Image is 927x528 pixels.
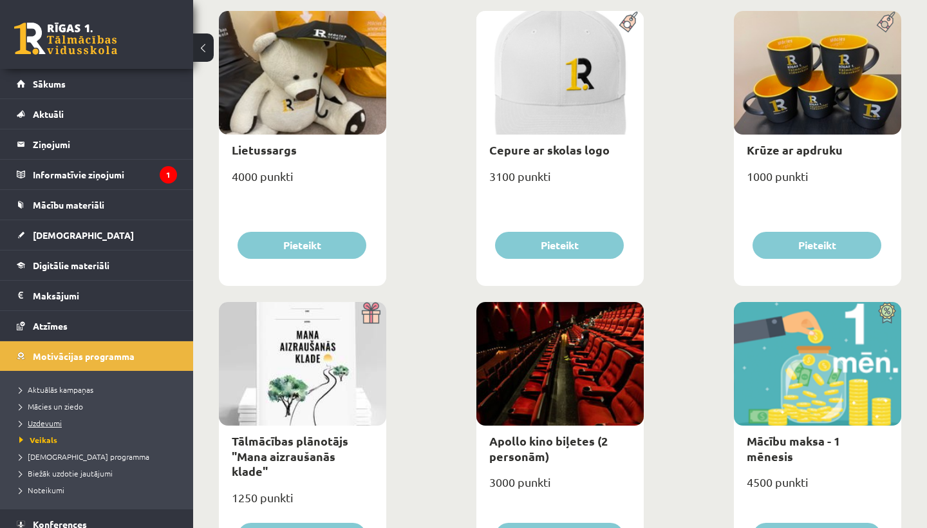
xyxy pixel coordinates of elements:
div: 3000 punkti [476,471,644,504]
a: [DEMOGRAPHIC_DATA] programma [19,451,180,462]
span: Atzīmes [33,320,68,332]
button: Pieteikt [495,232,624,259]
a: Ziņojumi [17,129,177,159]
a: [DEMOGRAPHIC_DATA] [17,220,177,250]
a: Tālmācības plānotājs "Mana aizraušanās klade" [232,433,348,478]
span: [DEMOGRAPHIC_DATA] [33,229,134,241]
a: Cepure ar skolas logo [489,142,610,157]
div: 4000 punkti [219,165,386,198]
span: Biežāk uzdotie jautājumi [19,468,113,478]
a: Mācies un ziedo [19,401,180,412]
a: Biežāk uzdotie jautājumi [19,467,180,479]
a: Lietussargs [232,142,297,157]
img: Populāra prece [615,11,644,33]
a: Mācību maksa - 1 mēnesis [747,433,840,463]
button: Pieteikt [753,232,881,259]
img: Populāra prece [872,11,901,33]
legend: Ziņojumi [33,129,177,159]
div: 3100 punkti [476,165,644,198]
span: Digitālie materiāli [33,259,109,271]
span: Sākums [33,78,66,90]
a: Informatīvie ziņojumi1 [17,160,177,189]
div: 1000 punkti [734,165,901,198]
span: Uzdevumi [19,418,62,428]
a: Aktuālās kampaņas [19,384,180,395]
span: Mācību materiāli [33,199,104,211]
span: Aktuāli [33,108,64,120]
div: 1250 punkti [219,487,386,519]
i: 1 [160,166,177,184]
button: Pieteikt [238,232,366,259]
span: Veikals [19,435,57,445]
a: Maksājumi [17,281,177,310]
a: Digitālie materiāli [17,250,177,280]
a: Motivācijas programma [17,341,177,371]
a: Uzdevumi [19,417,180,429]
span: [DEMOGRAPHIC_DATA] programma [19,451,149,462]
div: 4500 punkti [734,471,901,504]
span: Aktuālās kampaņas [19,384,93,395]
legend: Informatīvie ziņojumi [33,160,177,189]
a: Atzīmes [17,311,177,341]
legend: Maksājumi [33,281,177,310]
a: Aktuāli [17,99,177,129]
span: Noteikumi [19,485,64,495]
a: Sākums [17,69,177,99]
img: Atlaide [872,302,901,324]
span: Motivācijas programma [33,350,135,362]
a: Apollo kino biļetes (2 personām) [489,433,608,463]
span: Mācies un ziedo [19,401,83,411]
a: Krūze ar apdruku [747,142,843,157]
a: Rīgas 1. Tālmācības vidusskola [14,23,117,55]
img: Dāvana ar pārsteigumu [357,302,386,324]
a: Mācību materiāli [17,190,177,220]
a: Noteikumi [19,484,180,496]
a: Veikals [19,434,180,446]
